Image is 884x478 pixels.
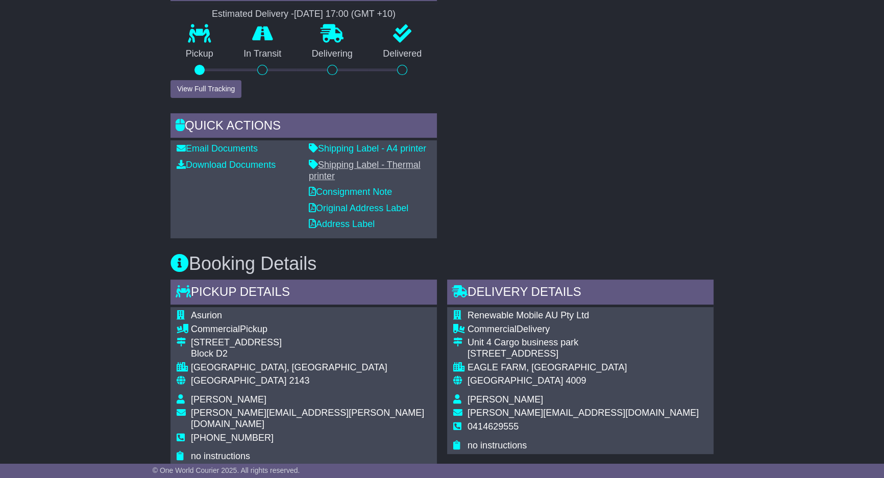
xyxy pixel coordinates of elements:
span: 4009 [566,375,586,386]
a: Shipping Label - Thermal printer [309,160,421,181]
h3: Booking Details [170,254,714,274]
span: © One World Courier 2025. All rights reserved. [153,466,300,474]
div: [GEOGRAPHIC_DATA], [GEOGRAPHIC_DATA] [191,362,431,373]
button: View Full Tracking [170,80,241,98]
div: Delivery Details [447,280,714,307]
div: [DATE] 17:00 (GMT +10) [294,9,396,20]
div: Delivery [468,324,699,335]
span: [PERSON_NAME][EMAIL_ADDRESS][DOMAIN_NAME] [468,408,699,418]
a: Address Label [309,219,375,229]
p: Delivered [368,48,437,60]
a: Original Address Label [309,203,408,213]
a: Email Documents [177,143,258,154]
p: Pickup [170,48,229,60]
div: [STREET_ADDRESS] [191,337,431,348]
span: 2143 [289,375,309,386]
span: no instructions [468,440,527,450]
div: EAGLE FARM, [GEOGRAPHIC_DATA] [468,362,699,373]
span: [PERSON_NAME] [191,394,266,405]
span: Asurion [191,310,222,320]
div: Pickup Details [170,280,437,307]
span: [GEOGRAPHIC_DATA] [468,375,563,386]
div: Quick Actions [170,113,437,141]
span: [PERSON_NAME] [468,394,543,405]
a: Shipping Label - A4 printer [309,143,426,154]
span: Renewable Mobile AU Pty Ltd [468,310,589,320]
span: Commercial [468,324,517,334]
div: [STREET_ADDRESS] [468,348,699,360]
a: Consignment Note [309,187,392,197]
a: Download Documents [177,160,276,170]
p: In Transit [229,48,297,60]
div: Estimated Delivery - [170,9,437,20]
span: [PERSON_NAME][EMAIL_ADDRESS][PERSON_NAME][DOMAIN_NAME] [191,408,424,429]
div: Unit 4 Cargo business park [468,337,699,348]
span: Commercial [191,324,240,334]
div: Block D2 [191,348,431,360]
p: Delivering [297,48,368,60]
span: [GEOGRAPHIC_DATA] [191,375,286,386]
span: [PHONE_NUMBER] [191,433,274,443]
span: 0414629555 [468,421,519,432]
div: Pickup [191,324,431,335]
span: no instructions [191,451,250,461]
